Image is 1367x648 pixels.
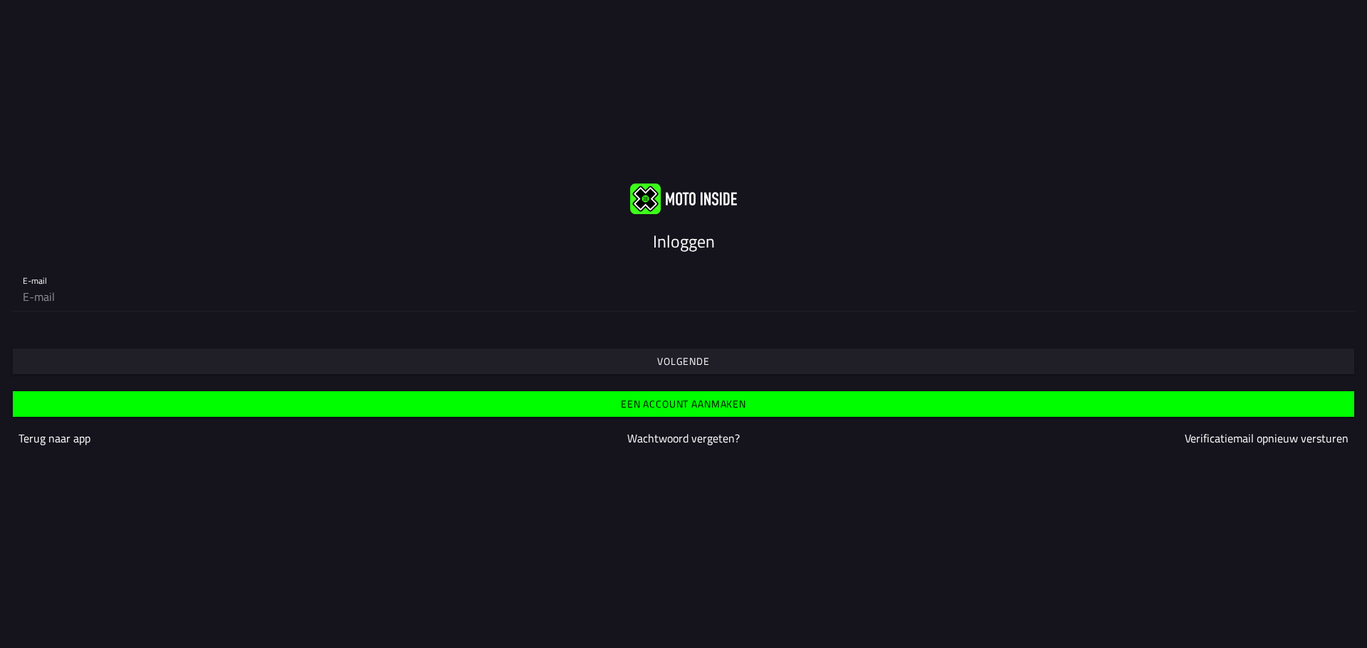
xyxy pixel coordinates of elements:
ion-text: Inloggen [653,228,715,254]
input: E-mail [23,282,1344,311]
a: Terug naar app [19,430,90,447]
a: Wachtwoord vergeten? [627,430,740,447]
ion-button: Een account aanmaken [13,391,1354,417]
ion-text: Volgende [657,356,710,366]
a: Verificatiemail opnieuw versturen [1185,430,1348,447]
